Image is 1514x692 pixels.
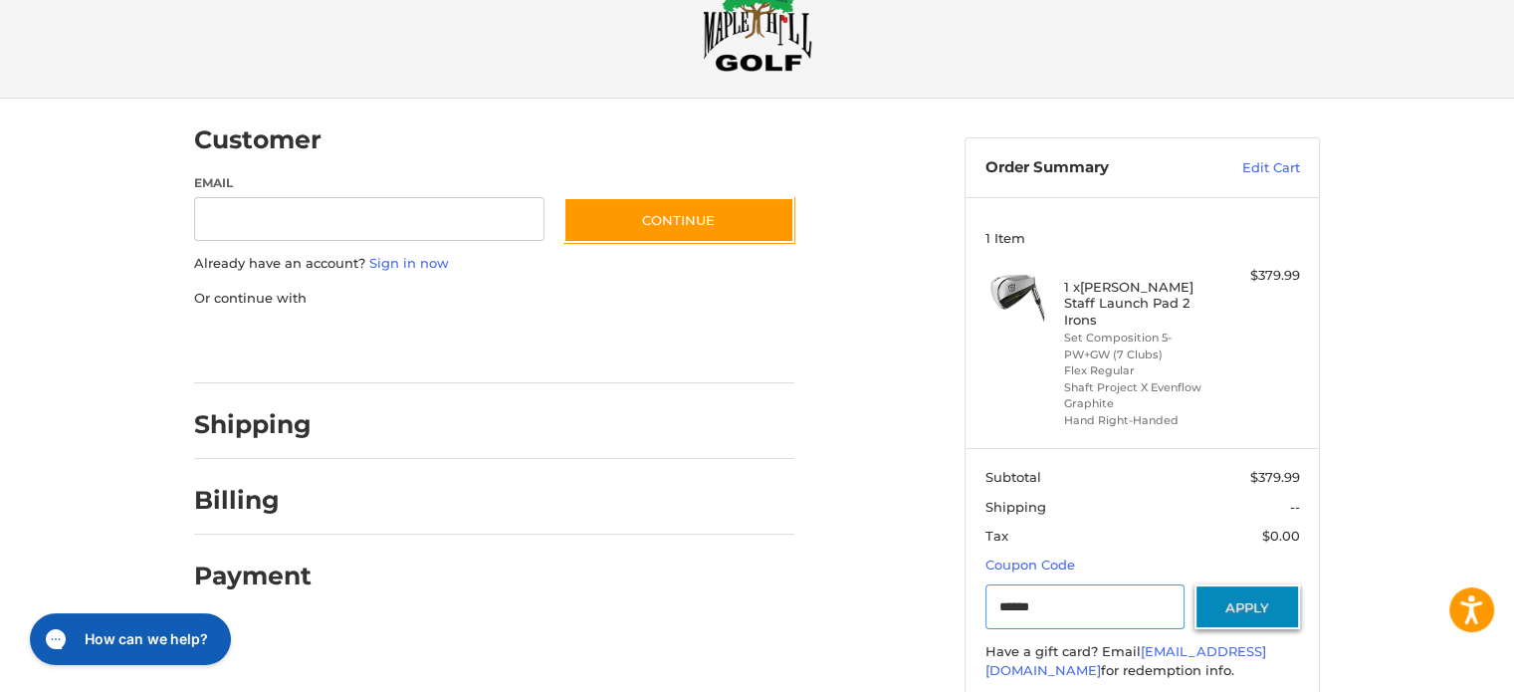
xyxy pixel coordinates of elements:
[1250,469,1300,485] span: $379.99
[1064,279,1216,328] h4: 1 x [PERSON_NAME] Staff Launch Pad 2 Irons
[194,254,794,274] p: Already have an account?
[985,584,1186,629] input: Gift Certificate or Coupon Code
[194,124,322,155] h2: Customer
[1262,528,1300,544] span: $0.00
[194,561,312,591] h2: Payment
[194,485,311,516] h2: Billing
[1064,412,1216,429] li: Hand Right-Handed
[985,499,1046,515] span: Shipping
[985,158,1199,178] h3: Order Summary
[1199,158,1300,178] a: Edit Cart
[985,230,1300,246] h3: 1 Item
[1064,330,1216,362] li: Set Composition 5-PW+GW (7 Clubs)
[985,557,1075,573] a: Coupon Code
[188,328,337,363] iframe: PayPal-paypal
[20,606,236,672] iframe: Gorgias live chat messenger
[369,255,449,271] a: Sign in now
[356,328,506,363] iframe: PayPal-paylater
[194,409,312,440] h2: Shipping
[194,174,544,192] label: Email
[526,328,675,363] iframe: PayPal-venmo
[985,642,1300,681] div: Have a gift card? Email for redemption info.
[563,197,794,243] button: Continue
[985,469,1041,485] span: Subtotal
[1221,266,1300,286] div: $379.99
[1064,362,1216,379] li: Flex Regular
[1290,499,1300,515] span: --
[194,289,794,309] p: Or continue with
[985,528,1008,544] span: Tax
[1194,584,1300,629] button: Apply
[1064,379,1216,412] li: Shaft Project X Evenflow Graphite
